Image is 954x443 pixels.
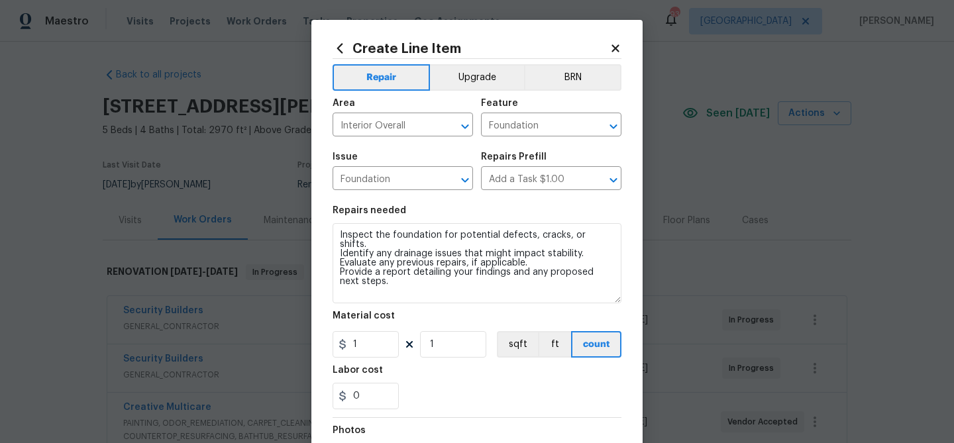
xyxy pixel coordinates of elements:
button: Open [604,171,623,189]
h5: Labor cost [333,366,383,375]
button: BRN [524,64,621,91]
h5: Repairs needed [333,206,406,215]
h5: Repairs Prefill [481,152,547,162]
h5: Feature [481,99,518,108]
button: Open [456,117,474,136]
button: sqft [497,331,538,358]
button: Open [456,171,474,189]
button: Open [604,117,623,136]
button: count [571,331,621,358]
h2: Create Line Item [333,41,609,56]
textarea: Inspect the foundation for potential defects, cracks, or shifts. Identify any drainage issues tha... [333,223,621,303]
h5: Material cost [333,311,395,320]
h5: Area [333,99,355,108]
h5: Photos [333,426,366,435]
button: ft [538,331,571,358]
h5: Issue [333,152,358,162]
button: Repair [333,64,430,91]
button: Upgrade [430,64,525,91]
